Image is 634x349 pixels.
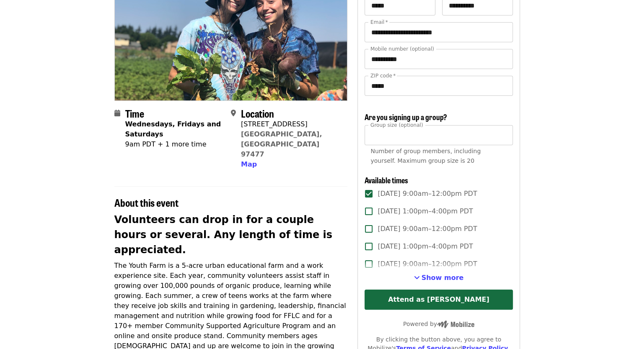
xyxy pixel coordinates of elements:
[241,130,322,158] a: [GEOGRAPHIC_DATA], [GEOGRAPHIC_DATA] 97477
[370,20,388,25] label: Email
[370,73,396,78] label: ZIP code
[365,174,408,185] span: Available times
[125,106,144,121] span: Time
[378,259,477,269] span: [DATE] 9:00am–12:00pm PDT
[114,212,348,257] h2: Volunteers can drop in for a couple hours or several. Any length of time is appreciated.
[414,273,464,283] button: See more timeslots
[403,321,474,327] span: Powered by
[125,120,221,138] strong: Wednesdays, Fridays and Saturdays
[378,189,477,199] span: [DATE] 9:00am–12:00pm PDT
[365,22,512,42] input: Email
[378,206,473,216] span: [DATE] 1:00pm–4:00pm PDT
[365,290,512,310] button: Attend as [PERSON_NAME]
[241,106,274,121] span: Location
[378,241,473,251] span: [DATE] 1:00pm–4:00pm PDT
[422,274,464,282] span: Show more
[114,195,179,210] span: About this event
[114,109,120,117] i: calendar icon
[378,224,477,234] span: [DATE] 9:00am–12:00pm PDT
[365,125,512,145] input: [object Object]
[365,76,512,96] input: ZIP code
[370,148,481,164] span: Number of group members, including yourself. Maximum group size is 20
[370,122,423,128] span: Group size (optional)
[365,49,512,69] input: Mobile number (optional)
[241,159,257,169] button: Map
[365,111,447,122] span: Are you signing up a group?
[370,46,434,51] label: Mobile number (optional)
[241,119,341,129] div: [STREET_ADDRESS]
[437,321,474,328] img: Powered by Mobilize
[231,109,236,117] i: map-marker-alt icon
[125,139,224,149] div: 9am PDT + 1 more time
[241,160,257,168] span: Map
